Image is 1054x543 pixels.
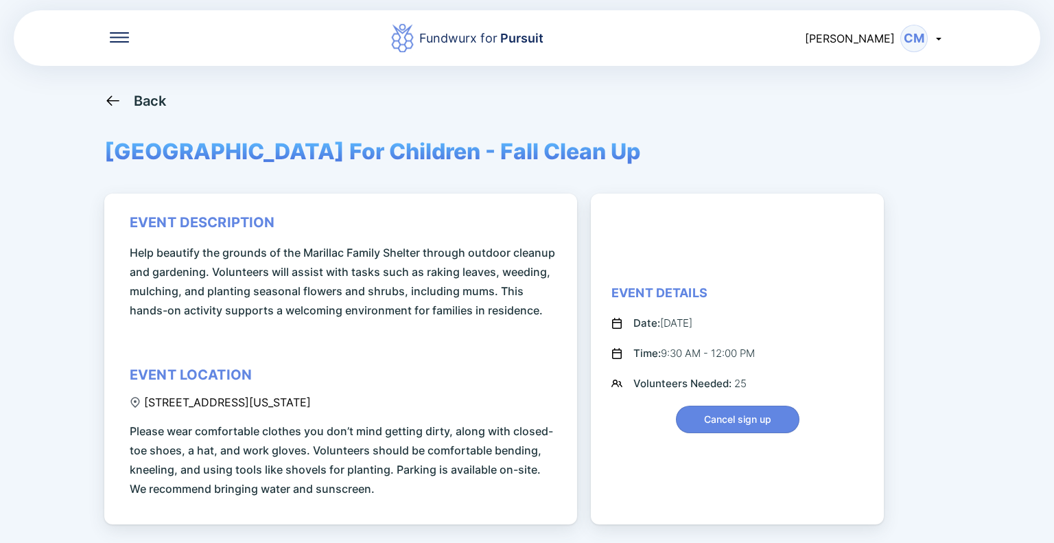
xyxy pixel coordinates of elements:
span: [GEOGRAPHIC_DATA] For Children - Fall Clean Up [104,138,640,165]
span: Date: [633,316,660,330]
span: Help beautify the grounds of the Marillac Family Shelter through outdoor cleanup and gardening. V... [130,243,557,320]
button: Cancel sign up [676,406,799,433]
span: Cancel sign up [704,413,771,426]
span: Pursuit [497,31,543,45]
span: Volunteers Needed: [633,377,734,390]
span: Please wear comfortable clothes you don’t mind getting dirty, along with closed-toe shoes, a hat,... [130,421,557,498]
div: Back [134,93,167,109]
div: event description [130,214,275,231]
div: 9:30 AM - 12:00 PM [633,345,755,362]
div: Fundwurx for [419,29,543,48]
div: [STREET_ADDRESS][US_STATE] [130,395,311,409]
span: [PERSON_NAME] [805,32,895,45]
div: 25 [633,376,747,392]
span: Time: [633,347,661,360]
div: [DATE] [633,315,692,332]
div: CM [900,25,928,52]
div: event location [130,367,252,383]
div: Event Details [611,285,707,301]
